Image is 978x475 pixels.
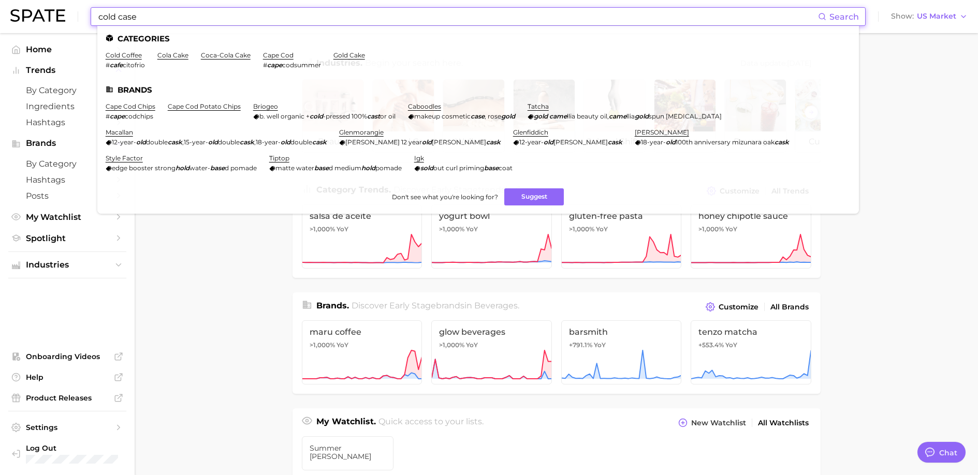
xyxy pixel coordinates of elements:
a: Ingredients [8,98,126,114]
span: >1,000% [569,225,594,233]
span: YoY [725,225,737,233]
h2: Quick access to your lists. [378,415,484,430]
span: >1,000% [310,341,335,349]
span: My Watchlist [26,212,109,222]
a: Hashtags [8,114,126,130]
span: tenzo matcha [698,327,804,337]
em: cask [775,138,789,146]
span: double [218,138,240,146]
a: tiptop [269,154,289,162]
em: sold [420,164,433,172]
a: tatcha [528,102,549,110]
a: gold cake [333,51,365,59]
span: YoY [466,341,478,349]
span: coat [499,164,513,172]
em: cask [240,138,254,146]
a: glenfiddich [513,128,548,136]
a: cola cake [157,51,188,59]
span: Product Releases [26,393,109,403]
a: yogurt bowl>1,000% YoY [431,204,552,269]
a: by Category [8,156,126,172]
a: Help [8,369,126,385]
span: Discover Early Stage brands in . [352,301,519,310]
span: d pomade [225,164,257,172]
a: igk [414,154,424,162]
a: My Watchlist [8,209,126,225]
div: , , [106,138,327,146]
em: cafe [110,61,123,69]
span: b. well organic + [259,112,310,120]
span: Brands [26,139,109,148]
span: Search [829,12,859,22]
span: yogurt bowl [439,211,544,221]
a: cape cod potato chips [168,102,241,110]
span: Show [891,13,914,19]
em: base [210,164,225,172]
a: salsa de aceite>1,000% YoY [302,204,422,269]
span: out curl priming [433,164,484,172]
span: >1,000% [439,341,464,349]
a: macallan [106,128,133,136]
span: water- [189,164,210,172]
a: tenzo matcha+553.4% YoY [691,320,811,384]
span: >1,000% [439,225,464,233]
span: Log Out [26,443,118,453]
span: maru coffee [310,327,415,337]
em: gold [635,112,649,120]
span: # [106,61,110,69]
em: old [422,138,432,146]
em: cast [367,112,380,120]
button: ShowUS Market [888,10,970,23]
span: double [290,138,312,146]
span: >1,000% [310,225,335,233]
em: old [136,138,146,146]
a: Summer [PERSON_NAME] [302,436,394,470]
span: Customize [719,303,758,311]
span: All Watchlists [758,419,809,427]
a: cape cod chips [106,102,155,110]
span: pomade [375,164,402,172]
a: Onboarding Videos [8,349,126,364]
em: cape [267,61,282,69]
span: Onboarding Videos [26,352,109,361]
em: cape [110,112,125,120]
span: US Market [917,13,956,19]
span: Hashtags [26,175,109,185]
li: Categories [106,34,851,43]
span: d medium [329,164,361,172]
span: Hashtags [26,117,109,127]
em: old [208,138,218,146]
em: old [544,138,553,146]
span: [PERSON_NAME] [553,138,608,146]
span: 18-year- [641,138,666,146]
a: honey chipotle sauce>1,000% YoY [691,204,811,269]
em: cask [486,138,501,146]
span: Trends [26,66,109,75]
span: citofrio [123,61,145,69]
em: old [666,138,676,146]
a: Spotlight [8,230,126,246]
span: glow beverages [439,327,544,337]
div: , [528,112,722,120]
span: Home [26,44,109,54]
em: cold [310,112,323,120]
em: cask [608,138,622,146]
span: [PERSON_NAME] 12 year [345,138,422,146]
a: by Category [8,82,126,98]
span: , rose [485,112,501,120]
span: YoY [466,225,478,233]
span: [PERSON_NAME] [432,138,486,146]
span: # [263,61,267,69]
button: Customize [703,300,761,314]
span: honey chipotle sauce [698,211,804,221]
span: YoY [594,341,606,349]
button: Industries [8,257,126,273]
span: Brands . [316,301,349,310]
em: hold [361,164,375,172]
a: glenmorangie [339,128,384,136]
span: YoY [337,225,348,233]
span: by Category [26,159,109,169]
span: 18-year- [256,138,281,146]
a: caboodles [408,102,441,110]
span: edge booster strong [112,164,176,172]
